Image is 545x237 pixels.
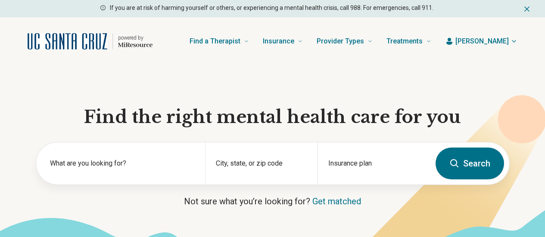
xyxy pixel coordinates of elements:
a: Find a Therapist [190,24,249,58]
button: Dismiss [523,3,531,14]
a: Get matched [312,196,361,206]
p: Not sure what you’re looking for? [36,195,510,207]
span: Treatments [386,35,423,47]
button: [PERSON_NAME] [445,36,517,46]
span: [PERSON_NAME] [455,36,509,46]
a: Home page [28,28,153,55]
a: Insurance [263,24,303,58]
label: What are you looking for? [50,158,195,169]
span: Provider Types [317,35,364,47]
p: If you are at risk of harming yourself or others, or experiencing a mental health crisis, call 98... [110,3,433,12]
span: Insurance [263,35,294,47]
span: Find a Therapist [190,35,240,47]
button: Search [436,148,504,179]
a: Treatments [386,24,431,58]
p: powered by [118,34,153,41]
h1: Find the right mental health care for you [36,106,510,128]
a: Provider Types [317,24,373,58]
